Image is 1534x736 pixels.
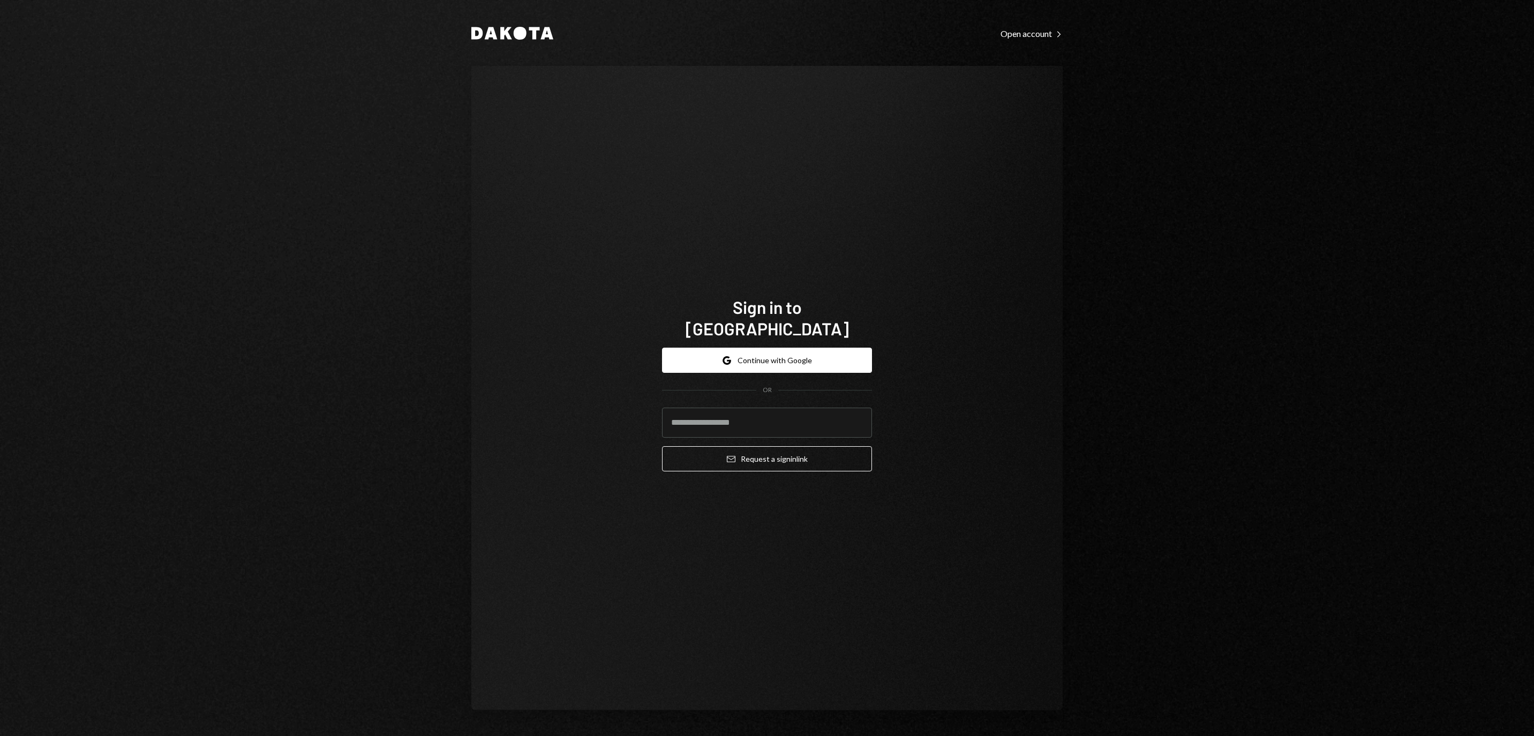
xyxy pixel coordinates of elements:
[662,296,872,339] h1: Sign in to [GEOGRAPHIC_DATA]
[1001,28,1063,39] div: Open account
[763,386,772,395] div: OR
[1001,27,1063,39] a: Open account
[662,348,872,373] button: Continue with Google
[662,446,872,471] button: Request a signinlink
